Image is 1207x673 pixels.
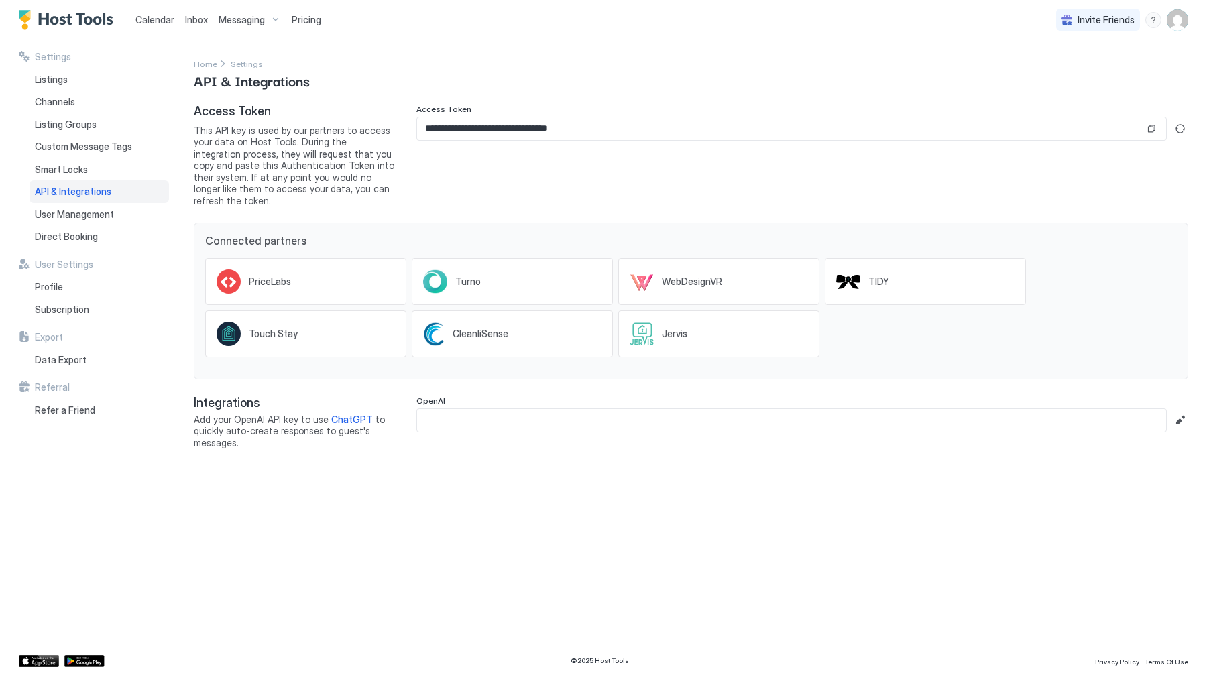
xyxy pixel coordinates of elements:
span: Settings [35,51,71,63]
button: Generate new token [1172,121,1188,137]
span: Listings [35,74,68,86]
a: Refer a Friend [30,399,169,422]
span: Touch Stay [249,328,298,340]
span: User Management [35,208,114,221]
span: Home [194,59,217,69]
a: WebDesignVR [618,258,819,305]
a: ChatGPT [331,414,373,425]
span: Messaging [219,14,265,26]
a: Data Export [30,349,169,371]
a: CleanliSense [412,310,613,357]
span: Calendar [135,14,174,25]
span: Smart Locks [35,164,88,176]
button: Copy [1145,122,1158,135]
a: Channels [30,90,169,113]
a: Touch Stay [205,310,406,357]
a: PriceLabs [205,258,406,305]
a: Terms Of Use [1145,654,1188,668]
a: Custom Message Tags [30,135,169,158]
span: This API key is used by our partners to access your data on Host Tools. During the integration pr... [194,125,395,207]
a: Profile [30,276,169,298]
span: Access Token [416,104,471,114]
a: App Store [19,655,59,667]
span: Direct Booking [35,231,98,243]
a: Privacy Policy [1095,654,1139,668]
span: Add your OpenAI API key to use to quickly auto-create responses to guest's messages. [194,414,395,449]
a: Listing Groups [30,113,169,136]
span: Refer a Friend [35,404,95,416]
span: API & Integrations [194,70,310,90]
span: API & Integrations [35,186,111,198]
span: © 2025 Host Tools [571,656,629,665]
span: PriceLabs [249,276,291,288]
div: User profile [1167,9,1188,31]
span: Pricing [292,14,321,26]
span: Privacy Policy [1095,658,1139,666]
a: Jervis [618,310,819,357]
span: Referral [35,381,70,393]
span: Access Token [194,104,395,119]
span: CleanliSense [453,328,508,340]
a: Subscription [30,298,169,321]
a: Listings [30,68,169,91]
div: Breadcrumb [231,56,263,70]
span: Terms Of Use [1145,658,1188,666]
input: Input Field [417,409,1166,432]
span: OpenAI [416,395,445,406]
a: Settings [231,56,263,70]
span: Custom Message Tags [35,141,132,153]
span: Inbox [185,14,208,25]
a: Calendar [135,13,174,27]
button: Edit [1172,412,1188,428]
span: TIDY [868,276,889,288]
span: Subscription [35,304,89,316]
input: Input Field [417,117,1145,140]
span: Turno [455,276,481,288]
a: User Management [30,203,169,226]
a: Google Play Store [64,655,105,667]
a: Home [194,56,217,70]
span: Export [35,331,63,343]
a: API & Integrations [30,180,169,203]
span: Listing Groups [35,119,97,131]
span: User Settings [35,259,93,271]
span: Jervis [662,328,687,340]
span: Invite Friends [1078,14,1135,26]
a: Turno [412,258,613,305]
span: Integrations [194,395,395,411]
div: Breadcrumb [194,56,217,70]
a: Smart Locks [30,158,169,181]
div: menu [1145,12,1161,28]
a: TIDY [825,258,1026,305]
a: Direct Booking [30,225,169,248]
span: Channels [35,96,75,108]
span: WebDesignVR [662,276,722,288]
span: Profile [35,281,63,293]
span: Connected partners [205,234,1177,247]
a: Inbox [185,13,208,27]
a: Host Tools Logo [19,10,119,30]
span: Data Export [35,354,87,366]
span: Settings [231,59,263,69]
